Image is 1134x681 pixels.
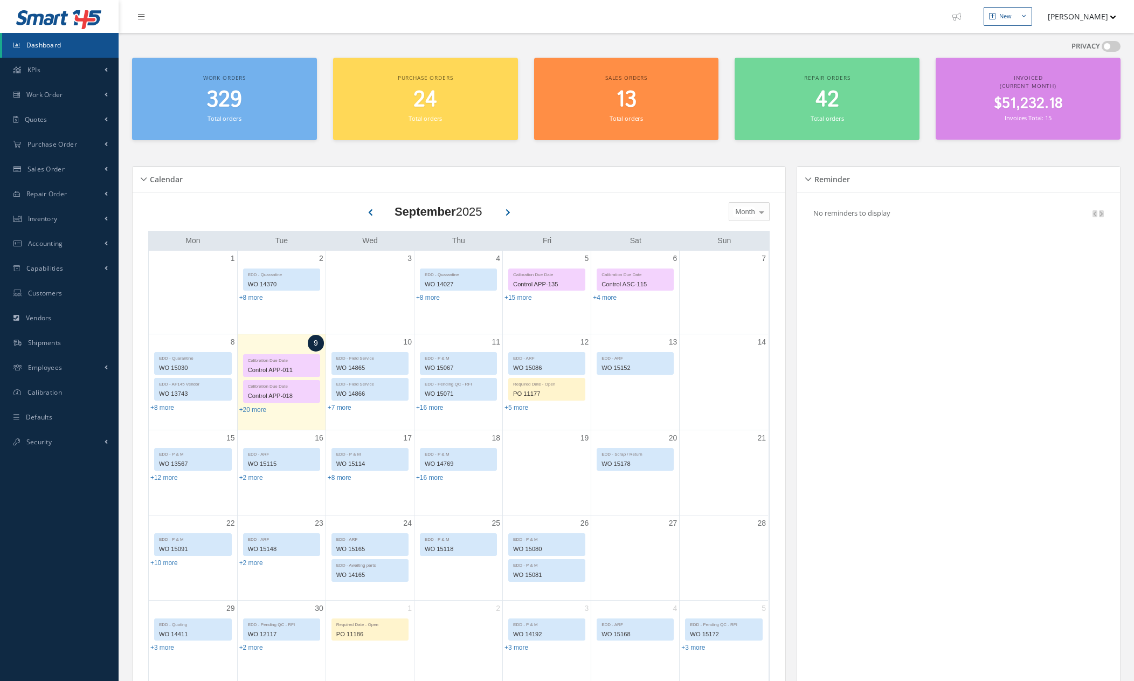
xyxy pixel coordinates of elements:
[332,543,408,555] div: WO 15165
[509,619,585,628] div: EDD - P & M
[582,251,591,266] a: September 5, 2025
[332,388,408,400] div: WO 14866
[815,85,839,115] span: 42
[994,93,1063,114] span: $51,232.18
[237,430,326,515] td: September 16, 2025
[984,7,1032,26] button: New
[628,234,644,247] a: Saturday
[332,569,408,581] div: WO 14165
[326,251,414,334] td: September 3, 2025
[150,474,178,481] a: Show 12 more events
[733,207,755,217] span: Month
[616,85,637,115] span: 13
[755,430,768,446] a: September 21, 2025
[759,251,768,266] a: September 7, 2025
[509,534,585,543] div: EDD - P & M
[26,189,67,198] span: Repair Order
[2,33,119,58] a: Dashboard
[237,515,326,600] td: September 23, 2025
[667,515,680,531] a: September 27, 2025
[155,353,231,362] div: EDD - Quarantine
[308,335,324,352] a: September 9, 2025
[509,560,585,569] div: EDD - P & M
[811,114,844,122] small: Total orders
[591,515,680,600] td: September 27, 2025
[26,313,52,322] span: Vendors
[27,140,77,149] span: Purchase Order
[132,58,317,140] a: Work orders 329 Total orders
[332,534,408,543] div: EDD - ARF
[597,362,673,374] div: WO 15152
[155,619,231,628] div: EDD - Quoting
[326,515,414,600] td: September 24, 2025
[244,269,320,278] div: EDD - Quarantine
[503,515,591,600] td: September 26, 2025
[332,458,408,470] div: WO 15114
[509,628,585,641] div: WO 14192
[155,534,231,543] div: EDD - P & M
[208,114,241,122] small: Total orders
[26,412,52,422] span: Defaults
[333,58,518,140] a: Purchase orders 24 Total orders
[224,601,237,616] a: September 29, 2025
[313,601,326,616] a: September 30, 2025
[420,362,496,374] div: WO 15067
[420,278,496,291] div: WO 14027
[681,644,705,651] a: Show 3 more events
[1038,6,1116,27] button: [PERSON_NAME]
[414,334,502,430] td: September 11, 2025
[328,474,351,481] a: Show 8 more events
[332,362,408,374] div: WO 14865
[239,474,263,481] a: Show 2 more events
[597,278,673,291] div: Control ASC-115
[534,58,719,140] a: Sales orders 13 Total orders
[405,251,414,266] a: September 3, 2025
[813,208,890,218] p: No reminders to display
[28,338,61,347] span: Shipments
[578,430,591,446] a: September 19, 2025
[244,381,320,390] div: Calibration Due Date
[494,601,502,616] a: October 2, 2025
[155,362,231,374] div: WO 15030
[401,334,414,350] a: September 10, 2025
[28,214,58,223] span: Inventory
[26,264,64,273] span: Capabilities
[398,74,453,81] span: Purchase orders
[414,430,502,515] td: September 18, 2025
[150,559,178,567] a: Show 10 more events
[244,543,320,555] div: WO 15148
[999,12,1012,21] div: New
[591,251,680,334] td: September 6, 2025
[244,278,320,291] div: WO 14370
[680,251,768,334] td: September 7, 2025
[147,171,183,184] h5: Calendar
[27,388,62,397] span: Calibration
[936,58,1121,140] a: Invoiced (Current Month) $51,232.18 Invoices Total: 15
[273,234,291,247] a: Tuesday
[155,379,231,388] div: EDD - AP145 Vendor
[503,334,591,430] td: September 12, 2025
[395,203,482,221] div: 2025
[244,628,320,641] div: WO 12117
[401,515,414,531] a: September 24, 2025
[244,449,320,458] div: EDD - ARF
[489,515,502,531] a: September 25, 2025
[239,294,263,301] a: Show 8 more events
[671,251,680,266] a: September 6, 2025
[420,388,496,400] div: WO 15071
[149,251,237,334] td: September 1, 2025
[413,85,437,115] span: 24
[332,449,408,458] div: EDD - P & M
[489,430,502,446] a: September 18, 2025
[416,474,444,481] a: Show 16 more events
[494,251,502,266] a: September 4, 2025
[1000,82,1056,90] span: (Current Month)
[420,458,496,470] div: WO 14769
[405,601,414,616] a: October 1, 2025
[811,171,850,184] h5: Reminder
[332,353,408,362] div: EDD - Field Service
[759,601,768,616] a: October 5, 2025
[332,628,408,641] div: PO 11186
[416,404,444,411] a: Show 16 more events
[414,515,502,600] td: September 25, 2025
